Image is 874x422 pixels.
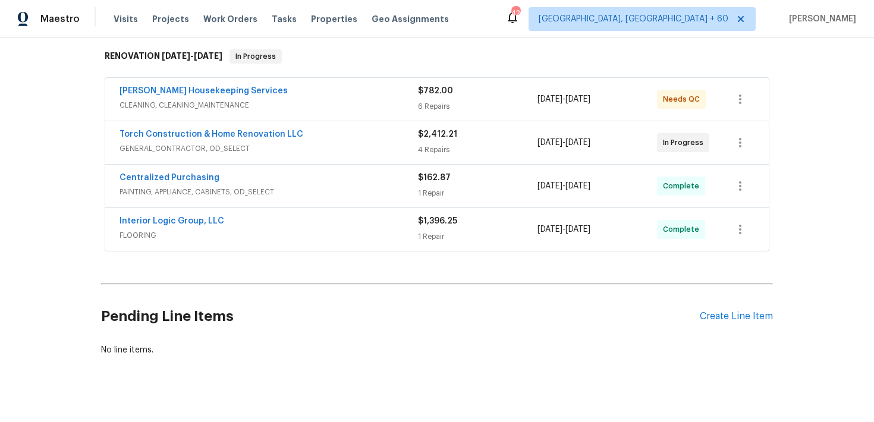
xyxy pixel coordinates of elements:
[203,13,257,25] span: Work Orders
[418,231,537,243] div: 1 Repair
[539,13,728,25] span: [GEOGRAPHIC_DATA], [GEOGRAPHIC_DATA] + 60
[537,137,590,149] span: -
[418,174,451,182] span: $162.87
[537,138,562,147] span: [DATE]
[418,130,457,138] span: $2,412.21
[101,344,773,356] div: No line items.
[418,217,457,225] span: $1,396.25
[120,174,219,182] a: Centralized Purchasing
[101,289,700,344] h2: Pending Line Items
[194,52,222,60] span: [DATE]
[418,144,537,156] div: 4 Repairs
[663,223,704,235] span: Complete
[372,13,449,25] span: Geo Assignments
[120,217,224,225] a: Interior Logic Group, LLC
[40,13,80,25] span: Maestro
[784,13,856,25] span: [PERSON_NAME]
[120,99,418,111] span: CLEANING, CLEANING_MAINTENANCE
[162,52,190,60] span: [DATE]
[272,15,297,23] span: Tasks
[120,130,303,138] a: Torch Construction & Home Renovation LLC
[105,49,222,64] h6: RENOVATION
[418,87,453,95] span: $782.00
[311,13,357,25] span: Properties
[537,225,562,234] span: [DATE]
[152,13,189,25] span: Projects
[565,225,590,234] span: [DATE]
[565,95,590,103] span: [DATE]
[537,180,590,192] span: -
[663,93,705,105] span: Needs QC
[120,87,288,95] a: [PERSON_NAME] Housekeeping Services
[162,52,222,60] span: -
[537,223,590,235] span: -
[114,13,138,25] span: Visits
[663,137,708,149] span: In Progress
[565,182,590,190] span: [DATE]
[418,100,537,112] div: 6 Repairs
[120,229,418,241] span: FLOORING
[565,138,590,147] span: [DATE]
[120,186,418,198] span: PAINTING, APPLIANCE, CABINETS, OD_SELECT
[120,143,418,155] span: GENERAL_CONTRACTOR, OD_SELECT
[418,187,537,199] div: 1 Repair
[537,93,590,105] span: -
[537,95,562,103] span: [DATE]
[101,37,773,75] div: RENOVATION [DATE]-[DATE]In Progress
[663,180,704,192] span: Complete
[700,311,773,322] div: Create Line Item
[537,182,562,190] span: [DATE]
[231,51,281,62] span: In Progress
[511,7,520,19] div: 421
